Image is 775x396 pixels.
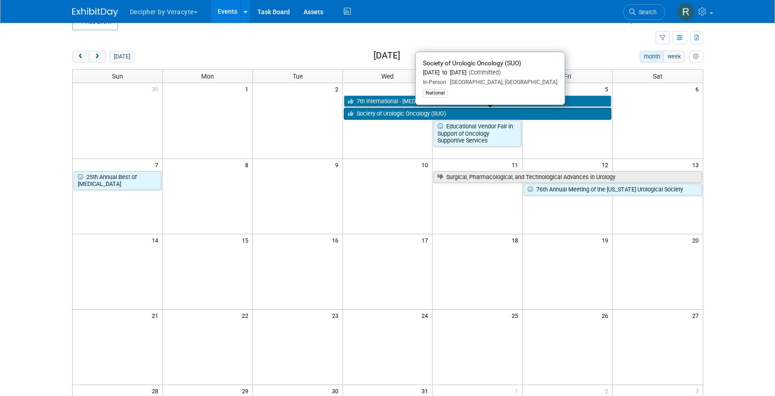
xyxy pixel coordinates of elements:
[244,159,252,170] span: 8
[564,73,571,80] span: Fri
[423,89,448,97] div: National
[72,51,89,63] button: prev
[293,73,303,80] span: Tue
[241,234,252,246] span: 15
[241,310,252,321] span: 22
[334,159,342,170] span: 9
[446,79,557,85] span: [GEOGRAPHIC_DATA], [GEOGRAPHIC_DATA]
[344,95,612,107] a: 7th international - [MEDICAL_DATA] Symposium
[423,59,521,67] span: Society of Urologic Oncology (SUO)
[201,73,214,80] span: Mon
[604,83,612,95] span: 5
[636,9,657,16] span: Search
[691,310,703,321] span: 27
[623,4,665,20] a: Search
[89,51,106,63] button: next
[423,79,446,85] span: In-Person
[154,159,162,170] span: 7
[433,121,521,147] a: Educational Vendor Fair in Support of Oncology Supportive Services
[640,51,664,63] button: month
[151,310,162,321] span: 21
[693,54,699,60] i: Personalize Calendar
[74,171,161,190] a: 25th Annual Best of [MEDICAL_DATA]
[334,83,342,95] span: 2
[601,310,612,321] span: 26
[524,184,701,195] a: 76th Annual Meeting of the [US_STATE] Urological Society
[110,51,134,63] button: [DATE]
[421,234,432,246] span: 17
[466,69,501,76] span: (Committed)
[691,234,703,246] span: 20
[331,234,342,246] span: 16
[601,234,612,246] span: 19
[112,73,123,80] span: Sun
[511,159,522,170] span: 11
[433,171,701,183] a: Surgical, Pharmacological, and Technological Advances in Urology
[374,51,400,61] h2: [DATE]
[244,83,252,95] span: 1
[689,51,703,63] button: myCustomButton
[72,8,118,17] img: ExhibitDay
[344,108,612,120] a: Society of Urologic Oncology (SUO)
[421,159,432,170] span: 10
[601,159,612,170] span: 12
[331,310,342,321] span: 23
[381,73,394,80] span: Wed
[691,159,703,170] span: 13
[653,73,663,80] span: Sat
[677,3,695,21] img: Ryen MacDonald
[663,51,684,63] button: week
[421,310,432,321] span: 24
[151,234,162,246] span: 14
[511,310,522,321] span: 25
[511,234,522,246] span: 18
[151,83,162,95] span: 30
[695,83,703,95] span: 6
[423,69,557,77] div: [DATE] to [DATE]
